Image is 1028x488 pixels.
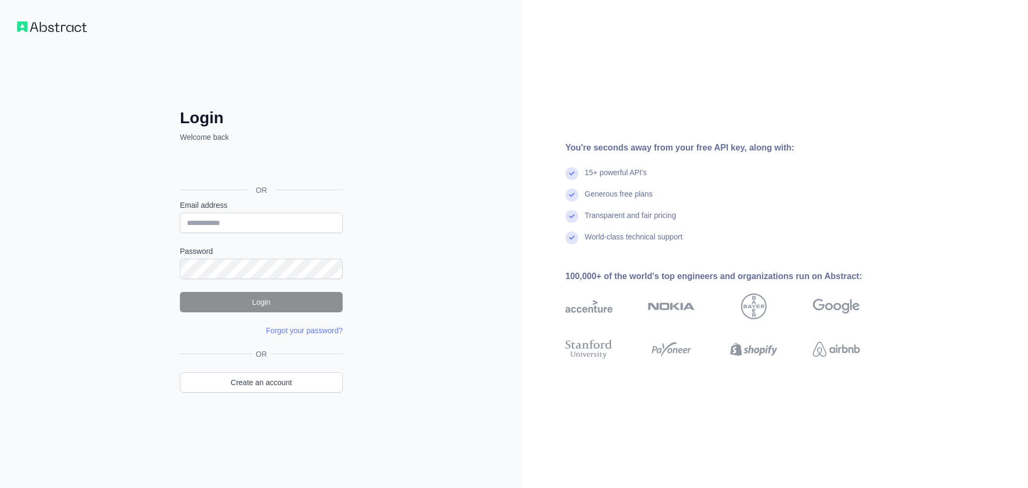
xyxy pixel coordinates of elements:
label: Password [180,246,343,257]
div: You're seconds away from your free API key, along with: [565,141,894,154]
img: nokia [648,294,695,319]
img: check mark [565,210,578,223]
a: Forgot your password? [266,326,343,335]
span: OR [252,349,271,359]
img: payoneer [648,337,695,361]
div: 15+ powerful API's [585,167,647,189]
img: Workflow [17,21,87,32]
label: Email address [180,200,343,211]
span: OR [247,185,276,196]
h2: Login [180,108,343,127]
div: 100,000+ of the world's top engineers and organizations run on Abstract: [565,270,894,283]
a: Create an account [180,372,343,393]
img: accenture [565,294,613,319]
img: google [813,294,860,319]
img: bayer [741,294,767,319]
img: check mark [565,167,578,180]
img: check mark [565,189,578,201]
img: check mark [565,231,578,244]
img: shopify [730,337,777,361]
p: Welcome back [180,132,343,142]
div: Generous free plans [585,189,653,210]
img: stanford university [565,337,613,361]
div: Transparent and fair pricing [585,210,676,231]
button: Login [180,292,343,312]
div: World-class technical support [585,231,683,253]
img: airbnb [813,337,860,361]
iframe: Bouton "Se connecter avec Google" [175,154,346,178]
